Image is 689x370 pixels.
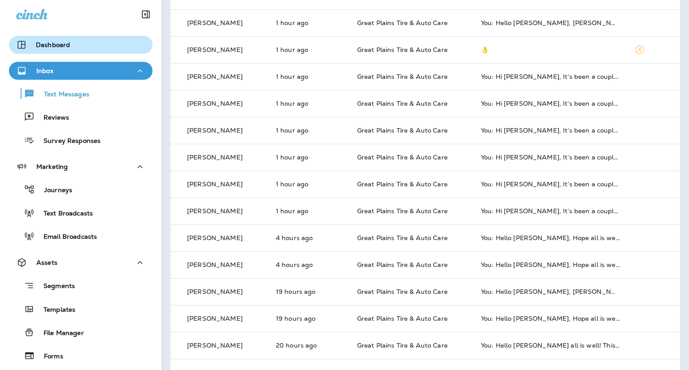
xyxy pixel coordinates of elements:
p: Oct 8, 2025 10:28 AM [276,46,343,53]
p: Oct 7, 2025 04:30 PM [276,288,343,295]
p: Segments [35,282,75,291]
button: Text Messages [9,84,153,103]
p: Oct 7, 2025 04:30 PM [276,315,343,322]
span: Great Plains Tire & Auto Care [357,180,448,188]
p: [PERSON_NAME] [187,154,243,161]
p: Survey Responses [35,137,100,146]
p: Text Broadcasts [35,210,93,218]
span: Great Plains Tire & Auto Care [357,288,448,296]
p: Forms [35,353,63,361]
p: Oct 8, 2025 08:05 AM [276,261,343,268]
button: Survey Responses [9,131,153,150]
button: Assets [9,254,153,271]
button: Journeys [9,180,153,199]
p: [PERSON_NAME] [187,315,243,322]
p: Oct 8, 2025 10:16 AM [276,207,343,215]
button: Collapse Sidebar [133,5,158,23]
button: Marketing [9,158,153,176]
p: Oct 8, 2025 10:16 AM [276,181,343,188]
span: Great Plains Tire & Auto Care [357,73,448,81]
div: You: Hello Deanna, Hope all is well! This is Justin at Great Plains Tire & Auto Care, I wanted to... [481,315,620,322]
div: You: Hi Ross, It’s been a couple of months since we serviced your 2012 Honda Accord at Great Plai... [481,181,620,188]
p: Oct 8, 2025 10:16 AM [276,127,343,134]
button: Templates [9,300,153,318]
span: Great Plains Tire & Auto Care [357,261,448,269]
div: You: Hi Richard, It’s been a couple of months since we serviced your 2016 Dodge Grand Caravan at ... [481,100,620,107]
span: Great Plains Tire & Auto Care [357,46,448,54]
span: Great Plains Tire & Auto Care [357,207,448,215]
div: You: Hi Carl, It’s been a couple of months since we serviced your 2005 Carry Out SKID STEER at Gr... [481,73,620,80]
span: Great Plains Tire & Auto Care [357,234,448,242]
span: Great Plains Tire & Auto Care [357,99,448,108]
p: File Manager [35,329,84,338]
span: Great Plains Tire & Auto Care [357,126,448,134]
p: [PERSON_NAME] [187,234,243,241]
p: [PERSON_NAME] [187,100,243,107]
span: Great Plains Tire & Auto Care [357,153,448,161]
button: Segments [9,276,153,295]
button: Dashboard [9,36,153,54]
p: [PERSON_NAME] [187,46,243,53]
div: You: Hi Ralph, It’s been a couple of months since we serviced your 1993 Ford Ranger at Great Plai... [481,207,620,215]
button: Inbox [9,62,153,80]
p: Reviews [35,114,69,122]
p: Email Broadcasts [35,233,97,241]
div: You: Hello Matthew, Hope all is well! This is Justin at Great Plains Tire & Auto Care, I wanted t... [481,261,620,268]
div: You: Hello Christina, Hope all is well! This is Justin at Great Plains Tire & Auto Care, I wanted... [481,288,620,295]
div: You: Hi Jefferson, It’s been a couple of months since we serviced your 1994 Ford F-150 at Great P... [481,127,620,134]
button: Forms [9,346,153,365]
p: [PERSON_NAME] [187,288,243,295]
p: Oct 8, 2025 10:33 AM [276,19,343,26]
p: [PERSON_NAME] [187,73,243,80]
p: Journeys [35,186,72,195]
p: Oct 8, 2025 10:16 AM [276,73,343,80]
div: 👌 [481,46,620,53]
p: Text Messages [35,90,89,99]
div: You: Hi Emily, It’s been a couple of months since we serviced your 2018 Jeep Wrangler JK at Great... [481,154,620,161]
p: [PERSON_NAME] [187,261,243,268]
button: File Manager [9,323,153,342]
p: [PERSON_NAME] [187,342,243,349]
p: Oct 8, 2025 08:05 AM [276,234,343,241]
p: Oct 7, 2025 03:30 PM [276,342,343,349]
p: Oct 8, 2025 10:16 AM [276,154,343,161]
div: You: Hello Tina, Hope all is well! This is Justin at Great Plains Tire & Auto Care, I wanted to r... [481,234,620,241]
span: Great Plains Tire & Auto Care [357,341,448,349]
p: [PERSON_NAME] [187,19,243,26]
div: You: Hello Cole, Hope all is well! This is Justin at Great Plains Tire & Auto Care, I wanted to r... [481,342,620,349]
p: [PERSON_NAME] [187,207,243,215]
p: [PERSON_NAME] [187,181,243,188]
p: Oct 8, 2025 10:16 AM [276,100,343,107]
p: [PERSON_NAME] [187,127,243,134]
button: Text Broadcasts [9,203,153,222]
button: Email Broadcasts [9,227,153,245]
p: Templates [35,306,75,314]
p: Assets [36,259,57,266]
span: Great Plains Tire & Auto Care [357,19,448,27]
p: Dashboard [36,41,70,48]
p: Inbox [36,67,53,74]
span: Great Plains Tire & Auto Care [357,314,448,323]
div: You: Hello Glenn, Hope all is well! This is Justin at Great Plains Tire & Auto Care, I wanted to ... [481,19,620,26]
button: Reviews [9,108,153,126]
p: Marketing [36,163,68,170]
